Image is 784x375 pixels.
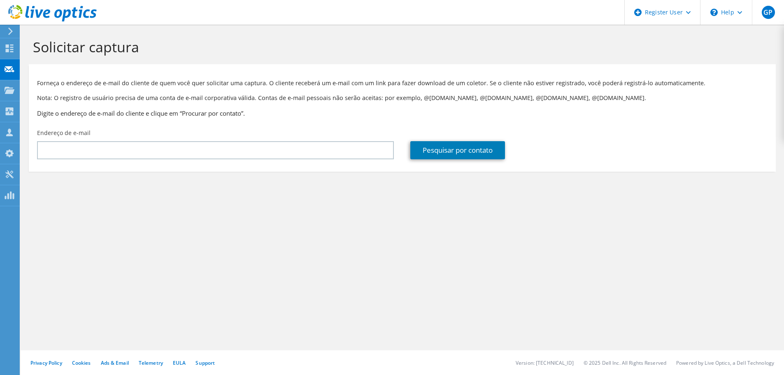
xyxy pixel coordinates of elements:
[37,93,768,102] p: Nota: O registro de usuário precisa de uma conta de e-mail corporativa válida. Contas de e-mail p...
[584,359,666,366] li: © 2025 Dell Inc. All Rights Reserved
[710,9,718,16] svg: \n
[195,359,215,366] a: Support
[139,359,163,366] a: Telemetry
[516,359,574,366] li: Version: [TECHNICAL_ID]
[72,359,91,366] a: Cookies
[37,129,91,137] label: Endereço de e-mail
[33,38,768,56] h1: Solicitar captura
[30,359,62,366] a: Privacy Policy
[676,359,774,366] li: Powered by Live Optics, a Dell Technology
[37,79,768,88] p: Forneça o endereço de e-mail do cliente de quem você quer solicitar uma captura. O cliente recebe...
[101,359,129,366] a: Ads & Email
[410,141,505,159] a: Pesquisar por contato
[37,109,768,118] h3: Digite o endereço de e-mail do cliente e clique em “Procurar por contato”.
[173,359,186,366] a: EULA
[762,6,775,19] span: GP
